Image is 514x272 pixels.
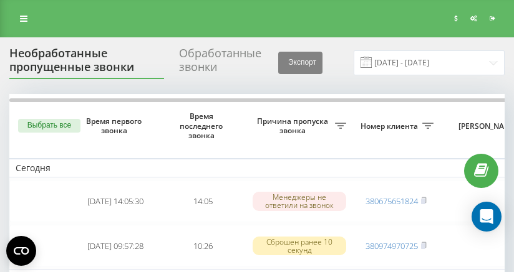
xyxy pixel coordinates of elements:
td: [DATE] 14:05:30 [72,180,159,222]
div: Сброшен ранее 10 секунд [253,237,346,255]
td: [DATE] 09:57:28 [72,225,159,267]
span: Номер клиента [359,121,422,131]
a: 380974970725 [366,240,418,251]
td: 10:26 [159,225,246,267]
span: Время первого звонка [82,116,149,136]
div: Open Intercom Messenger [472,202,502,232]
div: Обработанные звонки [179,47,263,79]
span: Причина пропуска звонка [253,116,335,136]
a: 380675651824 [366,195,418,207]
button: Экспорт [278,52,322,74]
button: Выбрать все [18,119,80,133]
div: Необработанные пропущенные звонки [9,47,164,79]
span: Время последнего звонка [169,111,236,141]
td: 14:05 [159,180,246,222]
button: Open CMP widget [6,236,36,266]
div: Менеджеры не ответили на звонок [253,192,346,210]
